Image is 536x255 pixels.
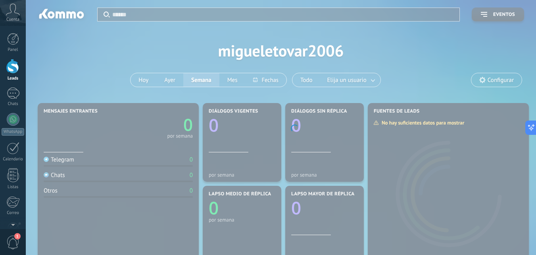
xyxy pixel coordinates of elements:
[14,233,21,239] span: 1
[6,17,19,22] span: Cuenta
[2,101,25,107] div: Chats
[2,185,25,190] div: Listas
[2,210,25,216] div: Correo
[2,128,24,136] div: WhatsApp
[2,47,25,53] div: Panel
[2,157,25,162] div: Calendario
[2,76,25,81] div: Leads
